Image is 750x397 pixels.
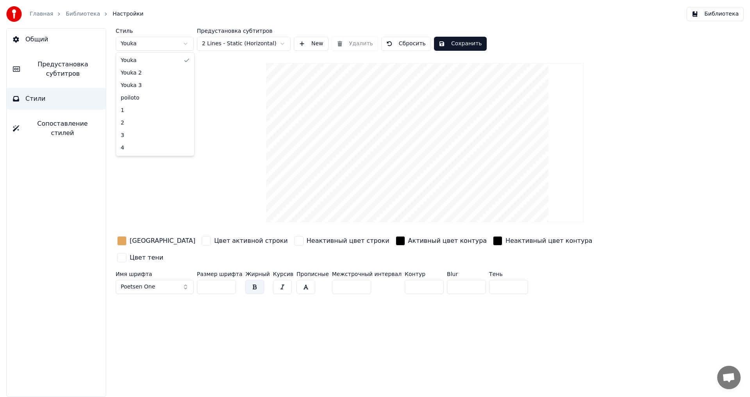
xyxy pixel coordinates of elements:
[121,144,124,152] span: 4
[121,94,139,102] span: poiloto
[121,57,137,64] span: Youka
[121,132,124,139] span: 3
[121,119,124,127] span: 2
[121,107,124,114] span: 1
[121,69,142,77] span: Youka 2
[121,82,142,89] span: Youka 3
